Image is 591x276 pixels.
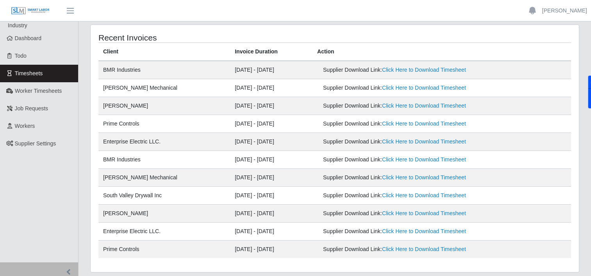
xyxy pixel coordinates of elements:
[323,245,477,253] div: Supplier Download Link:
[15,105,48,111] span: Job Requests
[323,227,477,235] div: Supplier Download Link:
[15,88,62,94] span: Worker Timesheets
[382,138,466,145] a: Click Here to Download Timesheet
[382,228,466,234] a: Click Here to Download Timesheet
[230,97,312,115] td: [DATE] - [DATE]
[230,133,312,151] td: [DATE] - [DATE]
[11,7,50,15] img: SLM Logo
[230,115,312,133] td: [DATE] - [DATE]
[230,43,312,61] th: Invoice Duration
[323,138,477,146] div: Supplier Download Link:
[230,169,312,187] td: [DATE] - [DATE]
[323,84,477,92] div: Supplier Download Link:
[98,187,230,205] td: South Valley Drywall Inc
[98,115,230,133] td: Prime Controls
[230,151,312,169] td: [DATE] - [DATE]
[98,223,230,241] td: Enterprise Electric LLC.
[98,79,230,97] td: [PERSON_NAME] Mechanical
[312,43,571,61] th: Action
[323,209,477,218] div: Supplier Download Link:
[323,66,477,74] div: Supplier Download Link:
[98,151,230,169] td: BMR Industries
[230,241,312,258] td: [DATE] - [DATE]
[323,173,477,182] div: Supplier Download Link:
[8,22,27,28] span: Industry
[15,35,42,41] span: Dashboard
[15,123,35,129] span: Workers
[98,133,230,151] td: Enterprise Electric LLC.
[382,192,466,198] a: Click Here to Download Timesheet
[323,191,477,200] div: Supplier Download Link:
[15,53,27,59] span: Todo
[98,205,230,223] td: [PERSON_NAME]
[230,79,312,97] td: [DATE] - [DATE]
[382,174,466,180] a: Click Here to Download Timesheet
[382,210,466,216] a: Click Here to Download Timesheet
[230,205,312,223] td: [DATE] - [DATE]
[382,103,466,109] a: Click Here to Download Timesheet
[382,120,466,127] a: Click Here to Download Timesheet
[323,120,477,128] div: Supplier Download Link:
[542,7,587,15] a: [PERSON_NAME]
[323,156,477,164] div: Supplier Download Link:
[230,223,312,241] td: [DATE] - [DATE]
[15,70,43,76] span: Timesheets
[382,246,466,252] a: Click Here to Download Timesheet
[15,140,56,147] span: Supplier Settings
[382,156,466,163] a: Click Here to Download Timesheet
[98,61,230,79] td: BMR Industries
[382,67,466,73] a: Click Here to Download Timesheet
[323,102,477,110] div: Supplier Download Link:
[230,187,312,205] td: [DATE] - [DATE]
[382,85,466,91] a: Click Here to Download Timesheet
[98,33,289,42] h4: Recent Invoices
[98,241,230,258] td: Prime Controls
[98,169,230,187] td: [PERSON_NAME] Mechanical
[98,97,230,115] td: [PERSON_NAME]
[98,43,230,61] th: Client
[230,61,312,79] td: [DATE] - [DATE]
